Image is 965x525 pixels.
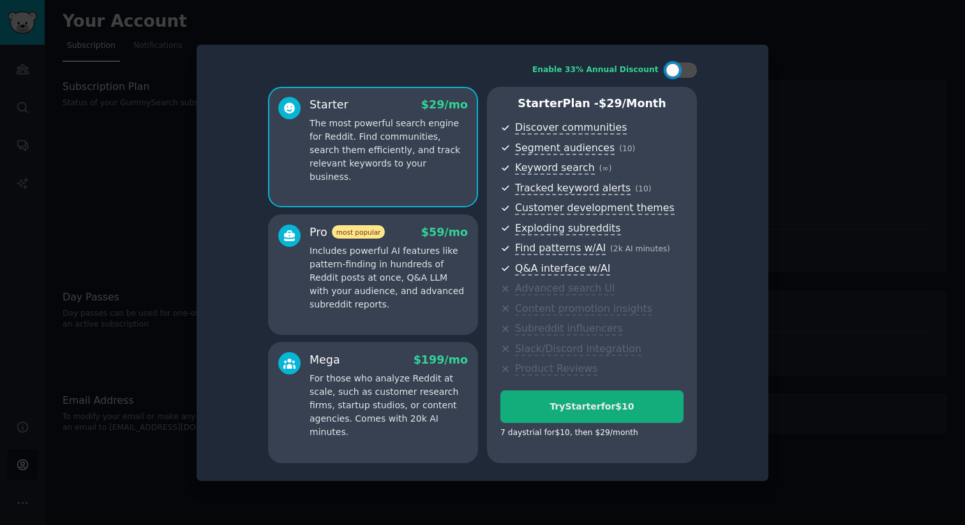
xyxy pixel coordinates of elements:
[500,96,684,112] p: Starter Plan -
[310,117,468,184] p: The most powerful search engine for Reddit. Find communities, search them efficiently, and track ...
[515,182,631,195] span: Tracked keyword alerts
[310,97,348,113] div: Starter
[421,98,468,111] span: $ 29 /mo
[515,142,615,155] span: Segment audiences
[515,343,641,356] span: Slack/Discord integration
[421,226,468,239] span: $ 59 /mo
[515,222,620,235] span: Exploding subreddits
[310,225,385,240] div: Pro
[310,372,468,439] p: For those who analyze Reddit at scale, such as customer research firms, startup studios, or conte...
[635,184,651,193] span: ( 10 )
[500,390,684,423] button: TryStarterfor$10
[515,302,652,316] span: Content promotion insights
[515,322,622,336] span: Subreddit influencers
[515,121,627,135] span: Discover communities
[515,242,606,255] span: Find patterns w/AI
[414,353,468,366] span: $ 199 /mo
[310,352,340,368] div: Mega
[532,64,659,76] div: Enable 33% Annual Discount
[599,97,666,110] span: $ 29 /month
[332,225,385,239] span: most popular
[515,262,610,276] span: Q&A interface w/AI
[310,244,468,311] p: Includes powerful AI features like pattern-finding in hundreds of Reddit posts at once, Q&A LLM w...
[515,362,597,376] span: Product Reviews
[619,144,635,153] span: ( 10 )
[515,202,675,215] span: Customer development themes
[610,244,670,253] span: ( 2k AI minutes )
[599,164,612,173] span: ( ∞ )
[515,282,615,295] span: Advanced search UI
[501,400,683,413] div: Try Starter for $10
[515,161,595,175] span: Keyword search
[500,427,638,439] div: 7 days trial for $10 , then $ 29 /month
